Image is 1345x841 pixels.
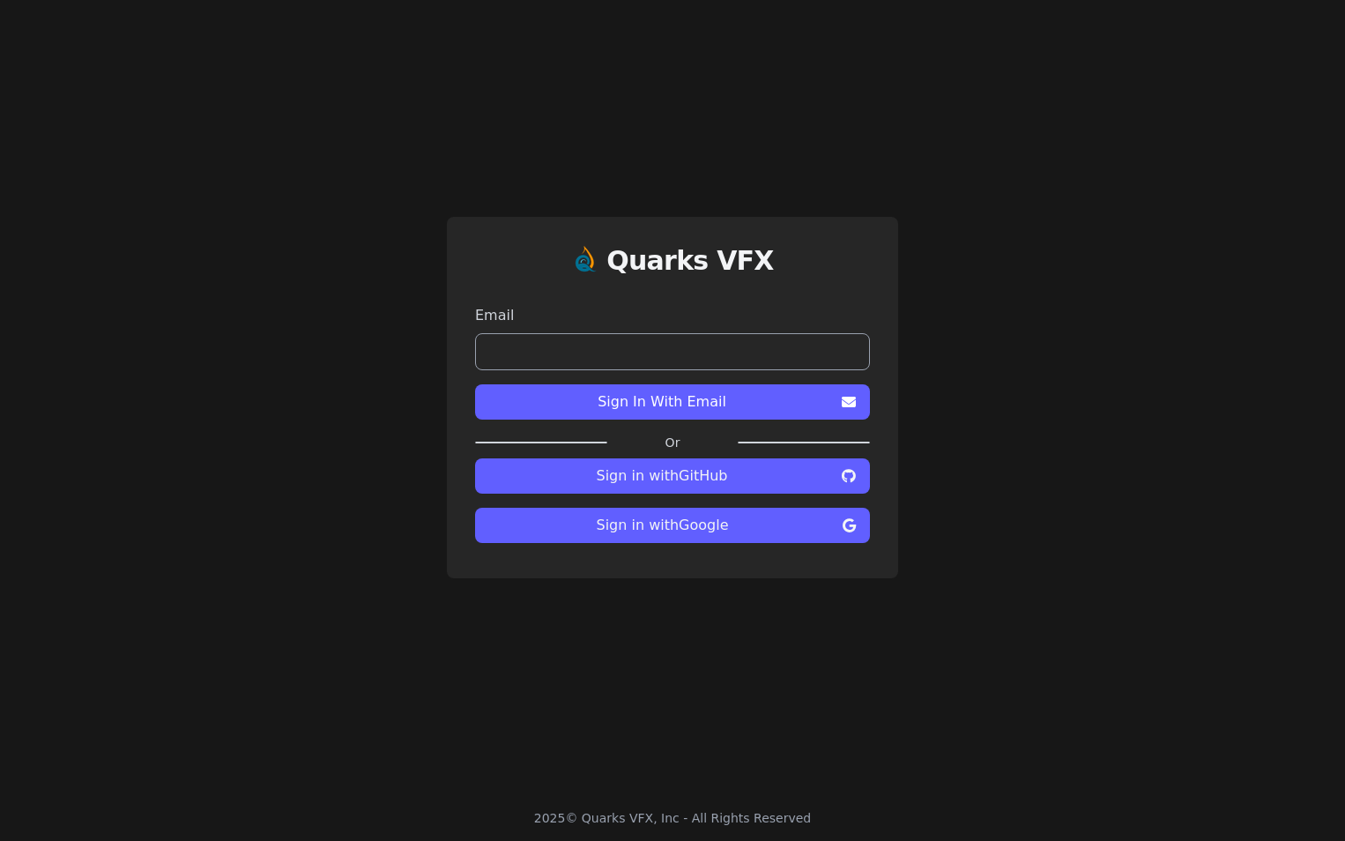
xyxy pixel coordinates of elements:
span: Sign In With Email [489,391,835,413]
label: Email [475,305,870,326]
div: 2025 © Quarks VFX, Inc - All Rights Reserved [534,809,812,827]
button: Sign in withGitHub [475,458,870,494]
a: Quarks VFX [606,245,774,291]
button: Sign In With Email [475,384,870,420]
span: Sign in with GitHub [489,465,835,487]
label: Or [607,434,738,451]
button: Sign in withGoogle [475,508,870,543]
span: Sign in with Google [489,515,836,536]
h1: Quarks VFX [606,245,774,277]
